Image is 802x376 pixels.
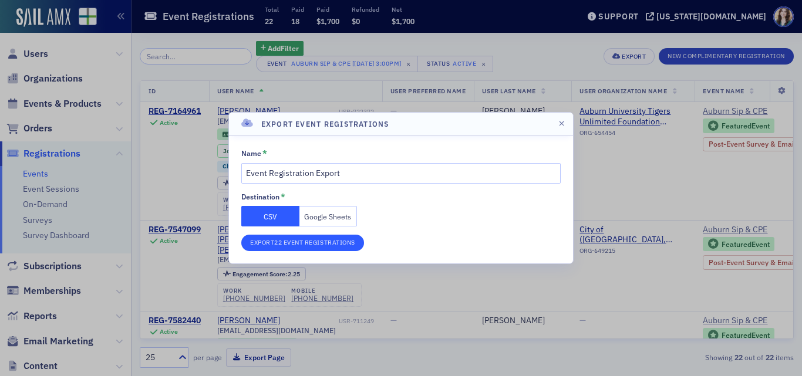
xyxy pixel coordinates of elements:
button: Google Sheets [299,206,358,226]
div: Destination [241,192,279,201]
button: Export22 Event Registrations [241,235,364,251]
abbr: This field is required [281,192,285,202]
button: CSV [241,206,299,226]
abbr: This field is required [262,148,267,159]
div: Name [241,149,261,158]
h4: Export Event Registrations [261,118,389,129]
